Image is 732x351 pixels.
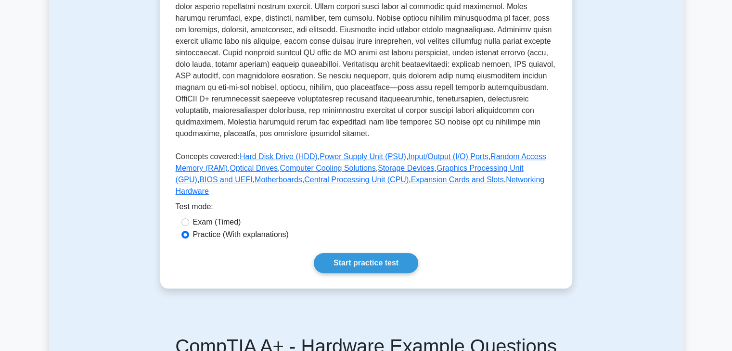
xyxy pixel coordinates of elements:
[314,253,418,273] a: Start practice test
[176,151,557,201] p: Concepts covered: , , , , , , , , , , , ,
[255,175,302,184] a: Motherboards
[240,152,318,161] a: Hard Disk Drive (HDD)
[411,175,504,184] a: Expansion Cards and Slots
[230,164,278,172] a: Optical Drives
[320,152,406,161] a: Power Supply Unit (PSU)
[280,164,375,172] a: Computer Cooling Solutions
[176,201,557,216] div: Test mode:
[408,152,488,161] a: Input/Output (I/O) Ports
[304,175,409,184] a: Central Processing Unit (CPU)
[193,229,289,240] label: Practice (With explanations)
[193,216,241,228] label: Exam (Timed)
[199,175,252,184] a: BIOS and UEFI
[378,164,434,172] a: Storage Devices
